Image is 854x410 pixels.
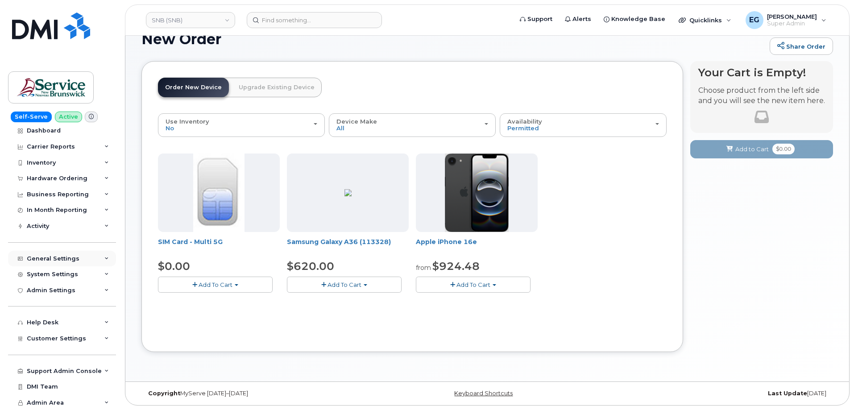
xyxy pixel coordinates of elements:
[287,238,391,246] a: Samsung Galaxy A36 (113328)
[767,20,817,27] span: Super Admin
[768,390,807,397] strong: Last Update
[232,78,322,97] a: Upgrade Existing Device
[329,113,496,137] button: Device Make All
[141,390,372,397] div: MyServe [DATE]–[DATE]
[416,277,531,292] button: Add To Cart
[739,11,833,29] div: Eric Gonzalez
[559,10,597,28] a: Alerts
[166,124,174,132] span: No
[328,281,361,288] span: Add To Cart
[193,153,244,232] img: 00D627D4-43E9-49B7-A367-2C99342E128C.jpg
[287,237,409,255] div: Samsung Galaxy A36 (113328)
[336,118,377,125] span: Device Make
[166,118,209,125] span: Use Inventory
[698,86,825,106] p: Choose product from the left side and you will see the new item here.
[454,390,513,397] a: Keyboard Shortcuts
[336,124,344,132] span: All
[344,189,352,196] img: ED9FC9C2-4804-4D92-8A77-98887F1967E0.png
[507,118,542,125] span: Availability
[199,281,232,288] span: Add To Cart
[158,78,229,97] a: Order New Device
[698,66,825,79] h4: Your Cart is Empty!
[445,153,509,232] img: iphone16e.png
[572,15,591,24] span: Alerts
[500,113,667,137] button: Availability Permitted
[158,277,273,292] button: Add To Cart
[690,140,833,158] button: Add to Cart $0.00
[416,237,538,255] div: Apple iPhone 16e
[247,12,382,28] input: Find something...
[770,37,833,55] a: Share Order
[689,17,722,24] span: Quicklinks
[772,144,795,154] span: $0.00
[456,281,490,288] span: Add To Cart
[416,238,477,246] a: Apple iPhone 16e
[158,113,325,137] button: Use Inventory No
[507,124,539,132] span: Permitted
[767,13,817,20] span: [PERSON_NAME]
[602,390,833,397] div: [DATE]
[287,277,402,292] button: Add To Cart
[527,15,552,24] span: Support
[158,237,280,255] div: SIM Card - Multi 5G
[146,12,235,28] a: SNB (SNB)
[287,260,334,273] span: $620.00
[148,390,180,397] strong: Copyright
[611,15,665,24] span: Knowledge Base
[735,145,769,153] span: Add to Cart
[158,260,190,273] span: $0.00
[141,31,765,47] h1: New Order
[597,10,672,28] a: Knowledge Base
[514,10,559,28] a: Support
[432,260,480,273] span: $924.48
[158,238,223,246] a: SIM Card - Multi 5G
[416,264,431,272] small: from
[749,15,759,25] span: EG
[672,11,738,29] div: Quicklinks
